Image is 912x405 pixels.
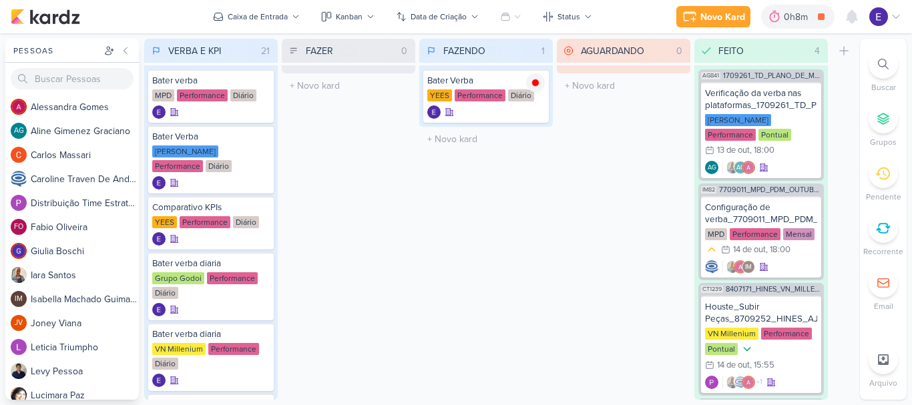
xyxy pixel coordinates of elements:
p: AG [14,127,24,135]
div: , 18:00 [750,146,774,155]
div: Isabella Machado Guimarães [11,291,27,307]
div: L u c i m a r a P a z [31,388,139,402]
img: Caroline Traven De Andrade [734,376,747,389]
div: Mensal [783,228,815,240]
p: IM [15,296,23,303]
div: [PERSON_NAME] [152,145,218,157]
div: YEES [427,89,452,101]
span: 7709011_MPD_PDM_OUTUBRO [719,186,821,193]
p: Pendente [866,191,901,203]
div: VN Millenium [152,343,206,355]
img: Caroline Traven De Andrade [11,171,27,187]
div: Criador(a): Aline Gimenez Graciano [705,161,718,174]
img: Alessandra Gomes [742,376,755,389]
div: C a r l o s M a s s a r i [31,148,139,162]
div: Novo Kard [700,10,745,24]
div: 0h8m [784,10,812,24]
div: Colaboradores: Iara Santos, Alessandra Gomes, Isabella Machado Guimarães [722,260,755,274]
div: Performance [455,89,505,101]
div: , 18:00 [766,246,790,254]
div: Pontual [705,343,738,355]
span: AG841 [701,72,720,79]
div: 0 [671,44,688,58]
li: Ctrl + F [860,49,907,93]
img: Eduardo Quaresma [427,105,441,119]
img: Alessandra Gomes [11,99,27,115]
div: Bater verba diaria [152,328,270,340]
div: Prioridade Média [705,243,718,256]
img: Eduardo Quaresma [152,303,166,316]
img: Levy Pessoa [11,363,27,379]
div: 4 [809,44,825,58]
img: Iara Santos [726,161,739,174]
div: Performance [208,343,259,355]
div: Criador(a): Eduardo Quaresma [152,105,166,119]
div: MPD [705,228,727,240]
span: CT1239 [701,286,723,293]
div: Diário [152,358,178,370]
div: J o n e y V i a n a [31,316,139,330]
div: Diário [230,89,256,101]
div: Bater Verba [427,75,545,87]
div: Performance [207,272,258,284]
div: D i s t r i b u i ç ã o T i m e E s t r a t é g i c o [31,196,139,210]
div: Criador(a): Caroline Traven De Andrade [705,260,718,274]
div: 0 [396,44,413,58]
img: Iara Santos [726,376,739,389]
div: Bater verba diaria [152,258,270,270]
img: Alessandra Gomes [742,161,755,174]
div: Performance [705,129,756,141]
input: + Novo kard [559,76,688,95]
img: tracking [526,73,545,92]
span: +1 [755,377,762,388]
div: Criador(a): Eduardo Quaresma [152,374,166,387]
div: Prioridade Baixa [740,342,754,356]
div: Bater verba [152,75,270,87]
span: IM82 [701,186,716,193]
img: Alessandra Gomes [734,260,747,274]
div: 14 de out [733,246,766,254]
div: L e t i c i a T r i u m p h o [31,340,139,354]
p: AG [736,165,745,171]
img: Eduardo Quaresma [152,374,166,387]
p: Arquivo [869,377,897,389]
div: , 15:55 [750,361,774,370]
div: L e v y P e s s o a [31,364,139,378]
div: VN Millenium [705,328,758,340]
img: Carlos Massari [11,147,27,163]
button: Novo Kard [676,6,750,27]
div: A l i n e G i m e n e z G r a c i a n o [31,124,139,138]
img: Distribuição Time Estratégico [11,195,27,211]
div: Pontual [758,129,791,141]
div: G i u l i a B o s c h i [31,244,139,258]
div: Criador(a): Eduardo Quaresma [427,105,441,119]
img: Leticia Triumpho [11,339,27,355]
span: 8407171_HINES_VN_MILLENNIUM_DESDOBRAMENTO_DE_PEÇAS_V1 [726,286,821,293]
img: Iara Santos [726,260,739,274]
div: Performance [180,216,230,228]
div: Criador(a): Eduardo Quaresma [152,232,166,246]
div: I s a b e l l a M a c h a d o G u i m a r ã e s [31,292,139,306]
p: AG [708,165,716,171]
div: 14 de out [717,361,750,370]
p: Email [874,300,893,312]
input: + Novo kard [422,129,550,149]
div: 21 [256,44,275,58]
div: Diário [233,216,259,228]
img: Caroline Traven De Andrade [705,260,718,274]
div: MPD [152,89,174,101]
div: YEES [152,216,177,228]
input: Buscar Pessoas [11,68,134,89]
div: Configuração de verba_7709011_MPD_PDM_OUTUBRO [705,201,817,226]
img: Eduardo Quaresma [869,7,888,26]
img: Eduardo Quaresma [152,232,166,246]
img: Distribuição Time Estratégico [705,376,718,389]
p: FO [14,224,23,231]
img: Lucimara Paz [11,387,27,403]
p: Grupos [870,136,897,148]
img: Eduardo Quaresma [152,176,166,189]
img: Eduardo Quaresma [152,105,166,119]
div: Fabio Oliveira [11,219,27,235]
div: Performance [152,160,203,172]
div: Bater Verba [152,131,270,143]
